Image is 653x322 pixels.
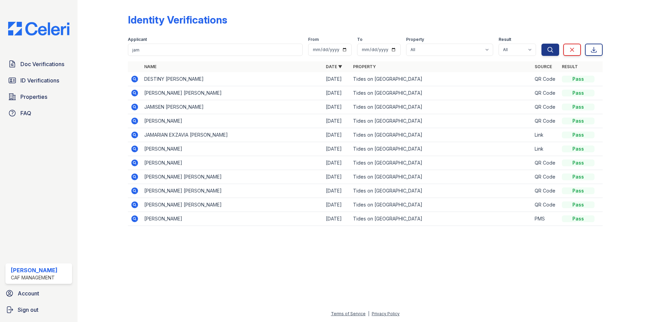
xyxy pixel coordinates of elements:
a: Source [535,64,552,69]
td: Link [532,142,559,156]
label: Property [406,37,424,42]
span: Doc Verifications [20,60,64,68]
td: Tides on [GEOGRAPHIC_DATA] [350,142,532,156]
div: | [368,311,369,316]
div: Pass [562,76,595,82]
a: Terms of Service [331,311,366,316]
td: [DATE] [323,142,350,156]
span: Account [18,289,39,297]
a: ID Verifications [5,74,72,87]
a: Account [3,287,75,300]
span: FAQ [20,109,31,117]
td: Link [532,128,559,142]
div: Pass [562,173,595,180]
td: [DATE] [323,114,350,128]
img: CE_Logo_Blue-a8612792a0a2168367f1c8372b55b34899dd931a85d93a1a3d3e32e68fde9ad4.png [3,22,75,35]
td: [DATE] [323,212,350,226]
td: [DATE] [323,100,350,114]
div: CAF Management [11,274,57,281]
a: Sign out [3,303,75,317]
div: Pass [562,118,595,124]
a: Result [562,64,578,69]
td: [DATE] [323,170,350,184]
td: Tides on [GEOGRAPHIC_DATA] [350,198,532,212]
a: Date ▼ [326,64,342,69]
td: PMS [532,212,559,226]
div: Pass [562,201,595,208]
div: Pass [562,145,595,152]
td: [DATE] [323,86,350,100]
label: Applicant [128,37,147,42]
td: DESTINY [PERSON_NAME] [141,72,323,86]
td: Tides on [GEOGRAPHIC_DATA] [350,212,532,226]
div: Pass [562,215,595,222]
td: QR Code [532,184,559,198]
div: [PERSON_NAME] [11,266,57,274]
td: QR Code [532,170,559,184]
div: Pass [562,159,595,166]
label: To [357,37,363,42]
label: Result [499,37,511,42]
td: Tides on [GEOGRAPHIC_DATA] [350,100,532,114]
td: QR Code [532,114,559,128]
td: JAMISEN [PERSON_NAME] [141,100,323,114]
span: ID Verifications [20,76,59,85]
td: [PERSON_NAME] [PERSON_NAME] [141,184,323,198]
td: QR Code [532,100,559,114]
div: Pass [562,187,595,194]
span: Sign out [18,306,38,314]
td: [PERSON_NAME] [PERSON_NAME] [141,86,323,100]
div: Pass [562,90,595,96]
div: Pass [562,104,595,110]
td: QR Code [532,72,559,86]
td: Tides on [GEOGRAPHIC_DATA] [350,72,532,86]
td: [DATE] [323,72,350,86]
td: Tides on [GEOGRAPHIC_DATA] [350,86,532,100]
td: QR Code [532,156,559,170]
a: Doc Verifications [5,57,72,71]
div: Identity Verifications [128,14,227,26]
td: [PERSON_NAME] [PERSON_NAME] [141,170,323,184]
td: [PERSON_NAME] [141,114,323,128]
a: Privacy Policy [372,311,400,316]
span: Properties [20,93,47,101]
td: Tides on [GEOGRAPHIC_DATA] [350,114,532,128]
td: Tides on [GEOGRAPHIC_DATA] [350,184,532,198]
td: [PERSON_NAME] [141,156,323,170]
td: Tides on [GEOGRAPHIC_DATA] [350,156,532,170]
a: FAQ [5,106,72,120]
td: [DATE] [323,156,350,170]
td: JAMARIAN EXZAVIA [PERSON_NAME] [141,128,323,142]
td: [DATE] [323,198,350,212]
td: [PERSON_NAME] [141,142,323,156]
td: [PERSON_NAME] [PERSON_NAME] [141,198,323,212]
td: Tides on [GEOGRAPHIC_DATA] [350,170,532,184]
td: Tides on [GEOGRAPHIC_DATA] [350,128,532,142]
a: Property [353,64,376,69]
td: QR Code [532,198,559,212]
a: Properties [5,90,72,104]
td: [DATE] [323,184,350,198]
a: Name [144,64,156,69]
input: Search by name or phone number [128,44,303,56]
td: [DATE] [323,128,350,142]
label: From [308,37,319,42]
td: QR Code [532,86,559,100]
div: Pass [562,132,595,138]
td: [PERSON_NAME] [141,212,323,226]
